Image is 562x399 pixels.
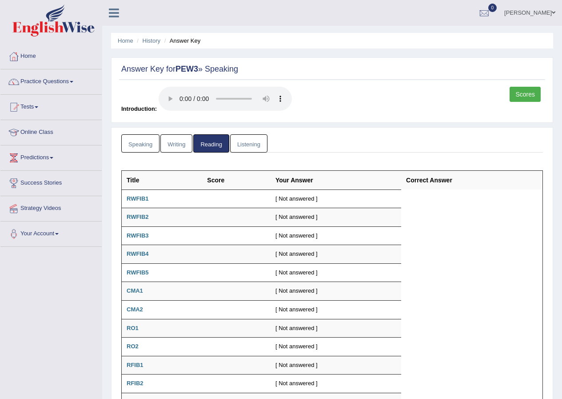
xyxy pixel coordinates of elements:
a: Listening [230,134,267,153]
td: [ Not answered ] [271,356,401,375]
td: [ Not answered ] [271,300,401,319]
td: [ Not answered ] [271,319,401,338]
a: Strategy Videos [0,196,102,218]
a: Scores [510,87,541,102]
th: Correct Answer [401,170,542,189]
strong: PEW3 [175,64,198,73]
a: Predictions [0,145,102,168]
b: CMA1 [127,287,143,294]
a: Your Account [0,222,102,244]
a: Reading [193,134,229,153]
b: RWFIB4 [127,250,149,257]
a: Online Class [0,120,102,142]
b: CMA2 [127,306,143,313]
b: RWFIB2 [127,214,149,220]
td: [ Not answered ] [271,375,401,393]
li: Answer Key [162,36,201,45]
th: Score [202,170,271,189]
td: [ Not answered ] [271,226,401,245]
a: Home [0,44,102,66]
b: RO2 [127,343,139,350]
a: Practice Questions [0,69,102,92]
b: RWFIB3 [127,232,149,239]
b: RFIB1 [127,362,143,368]
a: Tests [0,95,102,117]
td: [ Not answered ] [271,263,401,282]
span: Introduction: [121,105,157,112]
a: History [143,37,160,44]
b: RWFIB1 [127,195,149,202]
a: Success Stories [0,171,102,193]
span: 0 [488,4,497,12]
b: RO1 [127,325,139,331]
b: RFIB2 [127,380,143,387]
td: [ Not answered ] [271,208,401,227]
h2: Answer Key for » Speaking [121,65,543,74]
a: Speaking [121,134,159,153]
th: Your Answer [271,170,401,189]
td: [ Not answered ] [271,338,401,356]
b: RWFIB5 [127,269,149,276]
a: Writing [160,134,192,153]
td: [ Not answered ] [271,282,401,301]
td: [ Not answered ] [271,245,401,264]
th: Title [122,170,203,189]
td: [ Not answered ] [271,189,401,208]
a: Home [118,37,133,44]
